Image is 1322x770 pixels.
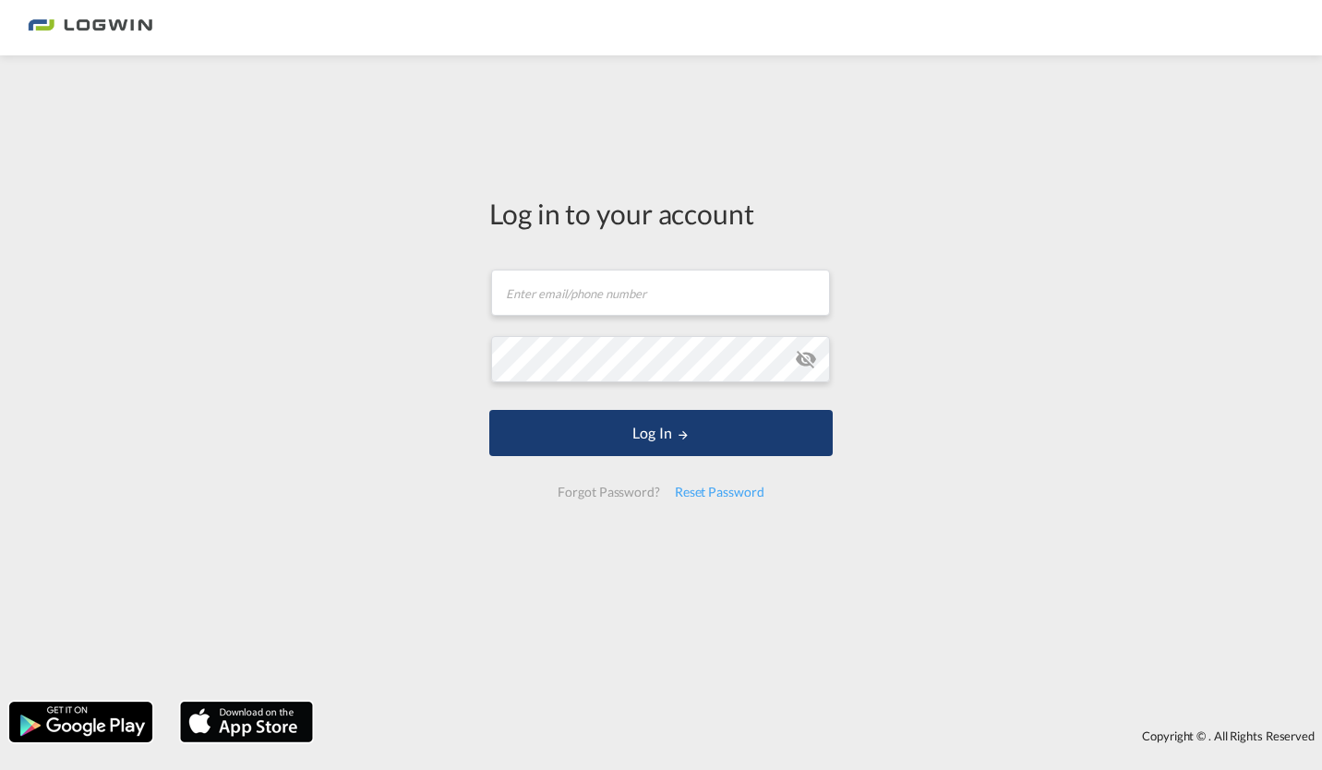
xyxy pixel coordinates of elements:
[550,475,667,509] div: Forgot Password?
[491,270,830,316] input: Enter email/phone number
[489,194,833,233] div: Log in to your account
[795,348,817,370] md-icon: icon-eye-off
[28,7,152,49] img: 2761ae10d95411efa20a1f5e0282d2d7.png
[489,410,833,456] button: LOGIN
[667,475,772,509] div: Reset Password
[178,700,315,744] img: apple.png
[7,700,154,744] img: google.png
[322,720,1322,752] div: Copyright © . All Rights Reserved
